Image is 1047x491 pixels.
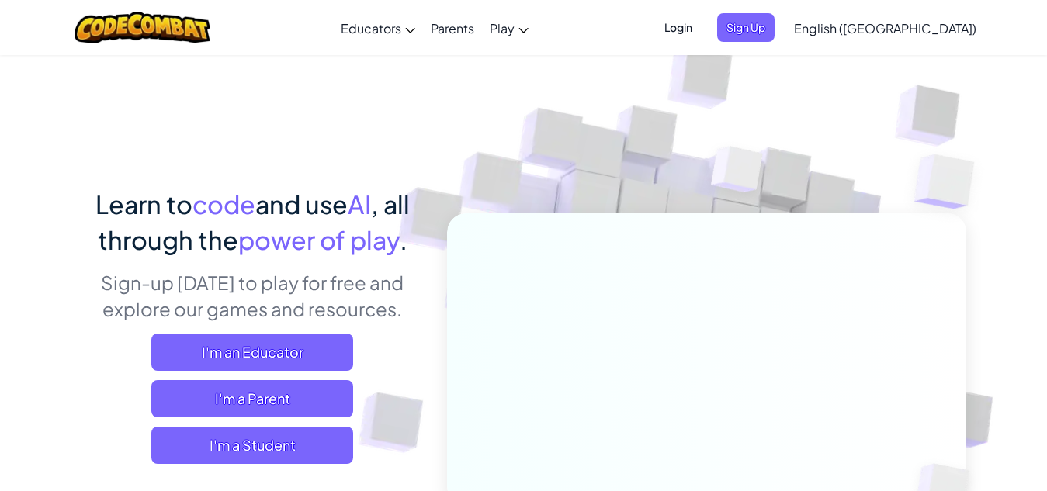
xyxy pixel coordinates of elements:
[81,269,424,322] p: Sign-up [DATE] to play for free and explore our games and resources.
[348,188,371,220] span: AI
[482,7,536,49] a: Play
[255,188,348,220] span: and use
[883,116,1018,247] img: Overlap cubes
[786,7,984,49] a: English ([GEOGRAPHIC_DATA])
[341,20,401,36] span: Educators
[681,116,793,231] img: Overlap cubes
[151,334,353,371] a: I'm an Educator
[151,380,353,417] a: I'm a Parent
[75,12,210,43] img: CodeCombat logo
[151,427,353,464] button: I'm a Student
[490,20,515,36] span: Play
[95,188,192,220] span: Learn to
[400,224,407,255] span: .
[655,13,702,42] button: Login
[192,188,255,220] span: code
[423,7,482,49] a: Parents
[333,7,423,49] a: Educators
[717,13,775,42] button: Sign Up
[238,224,400,255] span: power of play
[794,20,976,36] span: English ([GEOGRAPHIC_DATA])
